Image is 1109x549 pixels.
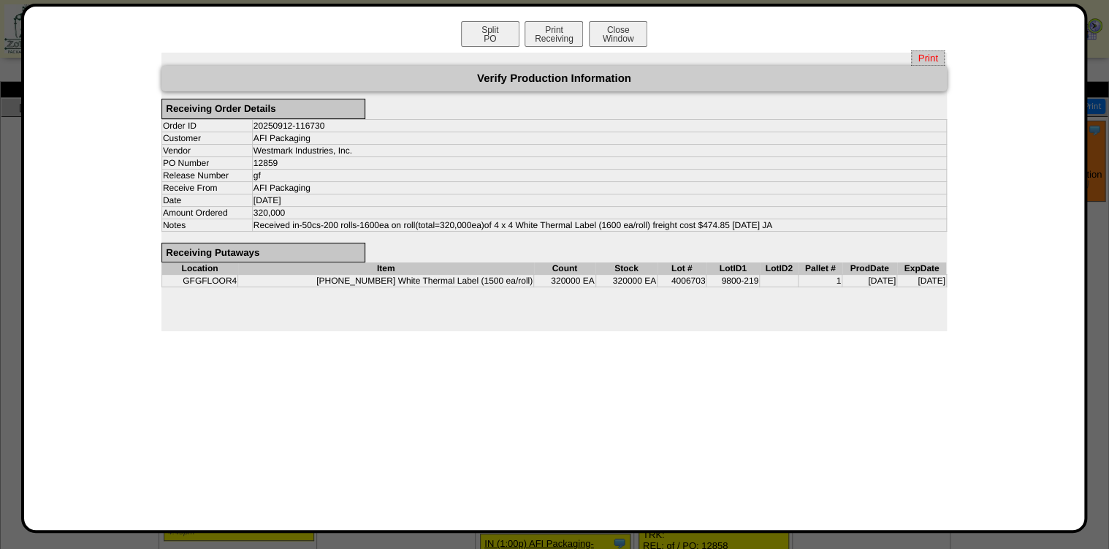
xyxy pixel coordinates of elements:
[161,119,252,132] td: Order ID
[252,219,946,231] td: Received in-50cs-200 rolls-1600ea on roll(total=320,000ea)of 4 x 4 White Thermal Label (1600 ea/r...
[161,275,237,287] td: GFGFLOOR4
[252,119,946,132] td: 20250912-116730
[658,262,706,275] th: Lot #
[799,262,842,275] th: Pallet #
[238,262,534,275] th: Item
[252,156,946,169] td: 12859
[161,132,252,144] td: Customer
[897,262,947,275] th: ExpDate
[534,275,596,287] td: 320000 EA
[589,21,647,47] button: CloseWindow
[161,156,252,169] td: PO Number
[799,275,842,287] td: 1
[706,275,760,287] td: 9800-219
[161,219,252,231] td: Notes
[161,206,252,219] td: Amount Ordered
[911,50,944,66] a: Print
[161,262,237,275] th: Location
[252,169,946,181] td: gf
[238,275,534,287] td: [PHONE_NUMBER] White Thermal Label (1500 ea/roll)
[595,275,658,287] td: 320000 EA
[706,262,760,275] th: LotID1
[534,262,596,275] th: Count
[842,275,897,287] td: [DATE]
[525,21,583,47] button: PrintReceiving
[252,194,946,206] td: [DATE]
[252,144,946,156] td: Westmark Industries, Inc.
[161,66,947,91] div: Verify Production Information
[252,206,946,219] td: 320,000
[252,132,946,144] td: AFI Packaging
[595,262,658,275] th: Stock
[842,262,897,275] th: ProdDate
[161,194,252,206] td: Date
[161,144,252,156] td: Vendor
[161,169,252,181] td: Release Number
[461,21,519,47] button: SplitPO
[760,262,799,275] th: LotID2
[161,243,365,263] div: Receiving Putaways
[658,275,706,287] td: 4006703
[252,181,946,194] td: AFI Packaging
[587,33,649,44] a: CloseWindow
[161,99,365,119] div: Receiving Order Details
[161,181,252,194] td: Receive From
[897,275,947,287] td: [DATE]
